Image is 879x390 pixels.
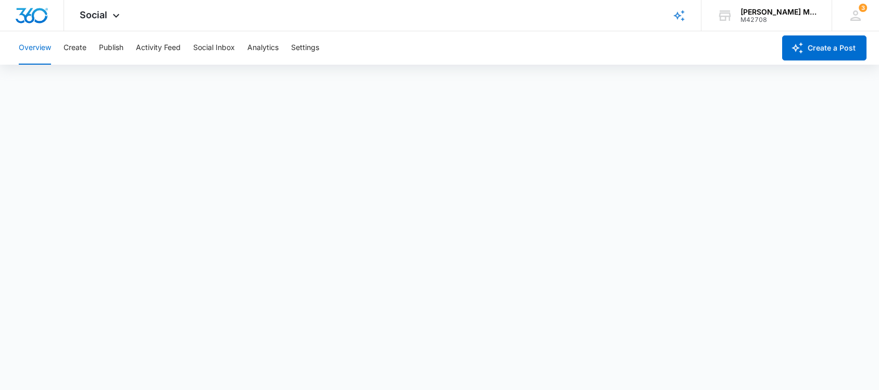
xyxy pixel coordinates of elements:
button: Create [64,31,86,65]
button: Create a Post [782,35,867,60]
span: 3 [859,4,867,12]
div: notifications count [859,4,867,12]
div: account id [740,16,817,23]
button: Publish [99,31,123,65]
button: Social Inbox [193,31,235,65]
button: Analytics [247,31,279,65]
button: Settings [291,31,319,65]
button: Overview [19,31,51,65]
div: account name [740,8,817,16]
button: Activity Feed [136,31,181,65]
span: Social [80,9,107,20]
